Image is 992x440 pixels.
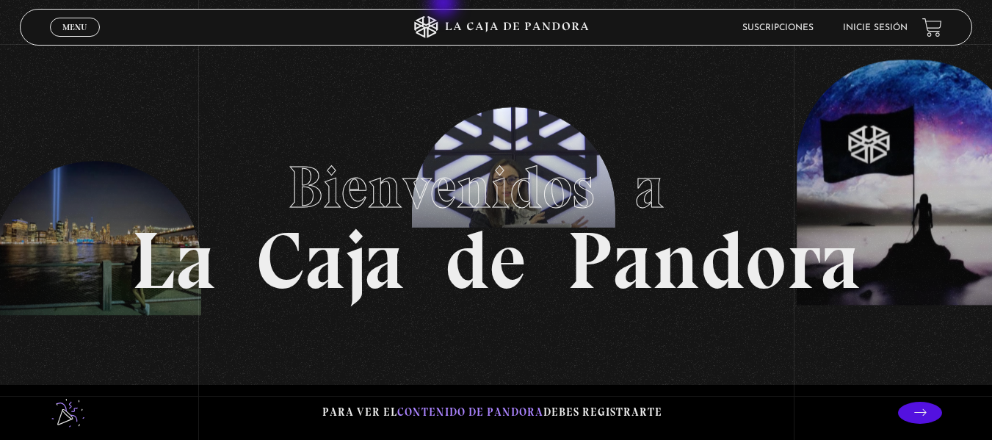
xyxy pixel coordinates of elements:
span: Cerrar [57,35,92,46]
span: contenido de Pandora [397,405,543,419]
span: Bienvenidos a [288,152,705,223]
span: Menu [62,23,87,32]
a: Suscripciones [742,24,814,32]
h1: La Caja de Pandora [131,140,861,301]
a: Inicie sesión [843,24,908,32]
a: View your shopping cart [922,17,942,37]
p: Para ver el debes registrarte [322,403,662,422]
